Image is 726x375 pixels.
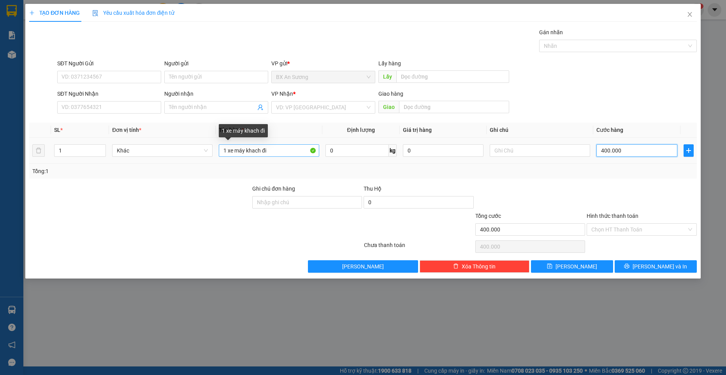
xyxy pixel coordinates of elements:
[531,260,613,273] button: save[PERSON_NAME]
[679,4,701,26] button: Close
[32,144,45,157] button: delete
[364,186,381,192] span: Thu Hộ
[32,167,280,175] div: Tổng: 1
[389,144,397,157] span: kg
[92,10,98,16] img: icon
[547,263,552,270] span: save
[453,263,459,270] span: delete
[57,89,161,98] div: SĐT Người Nhận
[219,144,319,157] input: VD: Bàn, Ghế
[271,91,293,97] span: VP Nhận
[252,186,295,192] label: Ghi chú đơn hàng
[633,262,687,271] span: [PERSON_NAME] và In
[57,59,161,68] div: SĐT Người Gửi
[276,71,371,83] span: BX An Sương
[399,101,509,113] input: Dọc đường
[219,124,268,137] div: 1 xe máy khach đi
[342,262,384,271] span: [PERSON_NAME]
[54,127,60,133] span: SL
[271,59,375,68] div: VP gửi
[164,59,268,68] div: Người gửi
[539,29,563,35] label: Gán nhãn
[117,145,208,156] span: Khác
[490,144,590,157] input: Ghi Chú
[252,196,362,209] input: Ghi chú đơn hàng
[403,144,484,157] input: 0
[687,11,693,18] span: close
[587,213,638,219] label: Hình thức thanh toán
[378,101,399,113] span: Giao
[378,91,403,97] span: Giao hàng
[487,123,593,138] th: Ghi chú
[462,262,496,271] span: Xóa Thông tin
[308,260,418,273] button: [PERSON_NAME]
[257,104,264,110] span: user-add
[363,241,475,254] div: Chưa thanh toán
[112,127,141,133] span: Đơn vị tính
[624,263,629,270] span: printer
[615,260,697,273] button: printer[PERSON_NAME] và In
[92,10,174,16] span: Yêu cầu xuất hóa đơn điện tử
[420,260,529,273] button: deleteXóa Thông tin
[347,127,374,133] span: Định lượng
[29,10,80,16] span: TẠO ĐƠN HÀNG
[164,89,268,98] div: Người nhận
[29,10,35,16] span: plus
[378,70,396,83] span: Lấy
[378,60,401,67] span: Lấy hàng
[684,147,693,154] span: plus
[555,262,597,271] span: [PERSON_NAME]
[684,144,694,157] button: plus
[403,127,432,133] span: Giá trị hàng
[396,70,509,83] input: Dọc đường
[596,127,623,133] span: Cước hàng
[475,213,501,219] span: Tổng cước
